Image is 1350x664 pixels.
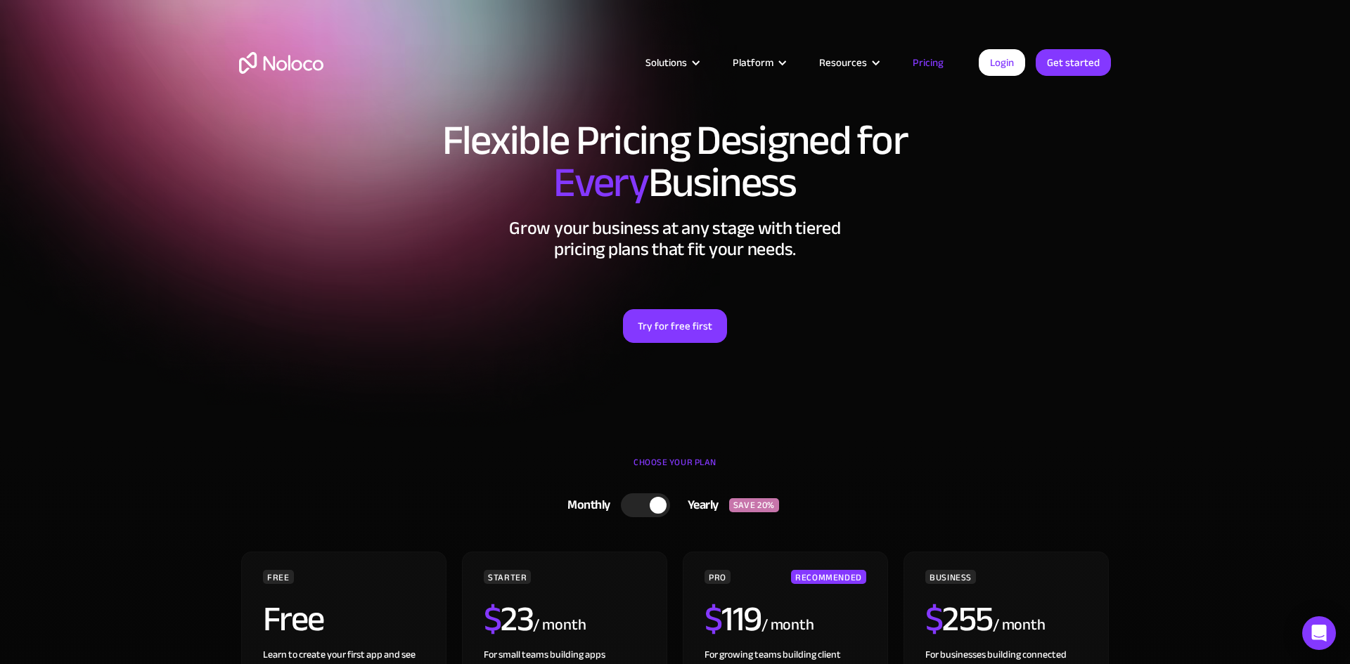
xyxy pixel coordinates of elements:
div: / month [761,614,814,637]
div: / month [533,614,586,637]
div: STARTER [484,570,531,584]
a: Try for free first [623,309,727,343]
div: Resources [819,53,867,72]
span: Every [553,143,648,222]
div: Resources [802,53,895,72]
a: Get started [1036,49,1111,76]
div: / month [993,614,1046,637]
div: Platform [715,53,802,72]
div: PRO [705,570,731,584]
div: CHOOSE YOUR PLAN [239,452,1111,487]
div: Yearly [670,495,729,516]
div: Solutions [628,53,715,72]
div: SAVE 20% [729,498,779,512]
h2: 23 [484,601,534,637]
span: $ [705,586,722,652]
a: Login [979,49,1025,76]
div: Monthly [550,495,621,516]
a: Pricing [895,53,961,72]
h2: Free [263,601,324,637]
h2: 255 [925,601,993,637]
span: $ [925,586,943,652]
div: Open Intercom Messenger [1302,616,1336,650]
h2: Grow your business at any stage with tiered pricing plans that fit your needs. [239,218,1111,260]
h1: Flexible Pricing Designed for Business [239,119,1111,204]
div: RECOMMENDED [791,570,866,584]
div: BUSINESS [925,570,976,584]
span: $ [484,586,501,652]
h2: 119 [705,601,761,637]
div: Platform [733,53,773,72]
div: Solutions [645,53,687,72]
a: home [239,52,323,74]
div: FREE [263,570,294,584]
